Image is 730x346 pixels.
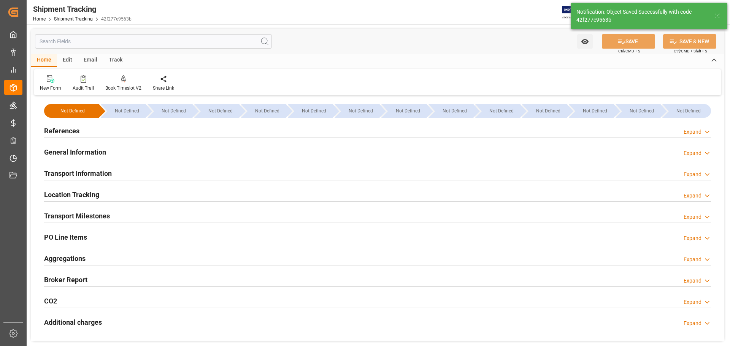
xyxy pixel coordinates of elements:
div: --Not Defined-- [576,104,614,118]
div: --Not Defined-- [616,104,660,118]
div: --Not Defined-- [475,104,520,118]
div: --Not Defined-- [241,104,286,118]
img: Exertis%20JAM%20-%20Email%20Logo.jpg_1722504956.jpg [562,6,588,19]
div: Expand [684,171,701,179]
div: Edit [57,54,78,67]
div: --Not Defined-- [335,104,379,118]
div: --Not Defined-- [155,104,192,118]
h2: Location Tracking [44,190,99,200]
div: Expand [684,149,701,157]
div: --Not Defined-- [436,104,473,118]
div: --Not Defined-- [522,104,567,118]
div: Book Timeslot V2 [105,85,141,92]
div: --Not Defined-- [662,104,711,118]
div: Expand [684,234,701,242]
h2: Additional charges [44,317,102,327]
div: --Not Defined-- [108,104,146,118]
div: --Not Defined-- [428,104,473,118]
div: --Not Defined-- [530,104,567,118]
button: SAVE & NEW [663,34,716,49]
div: --Not Defined-- [52,104,94,118]
div: --Not Defined-- [288,104,333,118]
div: New Form [40,85,61,92]
div: --Not Defined-- [623,104,660,118]
div: --Not Defined-- [148,104,192,118]
span: Ctrl/CMD + S [618,48,640,54]
div: Expand [684,277,701,285]
button: open menu [577,34,593,49]
div: --Not Defined-- [670,104,707,118]
h2: General Information [44,147,106,157]
h2: Transport Milestones [44,211,110,221]
input: Search Fields [35,34,272,49]
div: Share Link [153,85,174,92]
a: Home [33,16,46,22]
div: Shipment Tracking [33,3,132,15]
div: --Not Defined-- [44,104,99,118]
div: --Not Defined-- [101,104,146,118]
h2: Broker Report [44,275,87,285]
span: Ctrl/CMD + Shift + S [674,48,707,54]
div: Expand [684,192,701,200]
div: Expand [684,298,701,306]
h2: References [44,126,79,136]
div: --Not Defined-- [194,104,239,118]
h2: Aggregations [44,253,86,264]
div: --Not Defined-- [483,104,520,118]
h2: PO Line Items [44,232,87,242]
div: --Not Defined-- [342,104,379,118]
div: Notification: Object Saved Successfully with code 42f277e9563b [576,8,707,24]
div: Expand [684,256,701,264]
h2: CO2 [44,296,57,306]
div: Track [103,54,128,67]
a: Shipment Tracking [54,16,93,22]
div: --Not Defined-- [389,104,426,118]
div: --Not Defined-- [381,104,426,118]
div: --Not Defined-- [249,104,286,118]
div: --Not Defined-- [295,104,333,118]
div: --Not Defined-- [569,104,614,118]
div: Home [31,54,57,67]
div: Expand [684,128,701,136]
div: Email [78,54,103,67]
div: --Not Defined-- [202,104,239,118]
div: Expand [684,213,701,221]
div: Audit Trail [73,85,94,92]
h2: Transport Information [44,168,112,179]
div: Expand [684,319,701,327]
button: SAVE [602,34,655,49]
